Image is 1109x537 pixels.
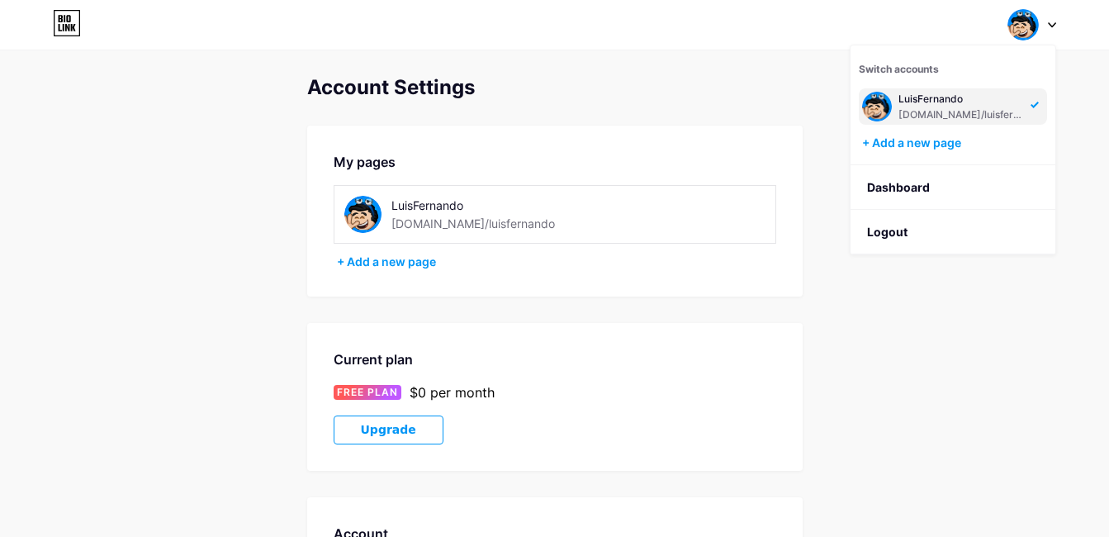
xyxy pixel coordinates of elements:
[334,416,443,444] button: Upgrade
[391,215,555,232] div: [DOMAIN_NAME]/luisfernando
[337,385,398,400] span: FREE PLAN
[334,152,776,172] div: My pages
[851,165,1055,210] a: Dashboard
[334,349,776,369] div: Current plan
[859,63,939,75] span: Switch accounts
[410,383,495,402] div: $0 per month
[898,93,1026,106] div: LuisFernando
[307,76,803,99] div: Account Settings
[862,92,892,121] img: LuisFernando Gonzalez Salazar
[851,210,1055,254] li: Logout
[391,197,625,214] div: LuisFernando
[337,254,776,270] div: + Add a new page
[344,196,382,233] img: luisfernando
[898,108,1026,121] div: [DOMAIN_NAME]/luisfernando
[361,423,416,437] span: Upgrade
[862,135,1047,151] div: + Add a new page
[1007,9,1039,40] img: LuisFernando Gonzalez Salazar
